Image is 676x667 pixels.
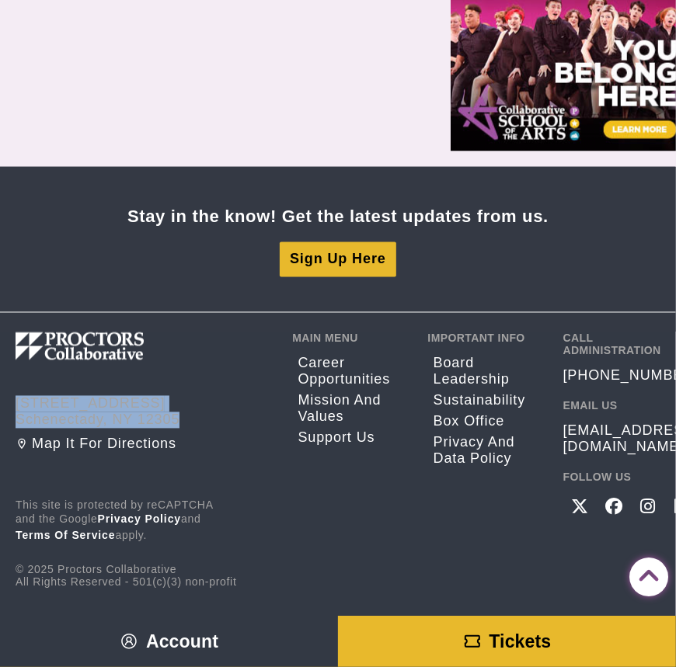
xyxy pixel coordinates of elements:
p: This site is protected by reCAPTCHA and the Google and apply. [16,499,269,544]
h2: Main Menu [292,332,404,345]
a: Back to Top [629,558,660,589]
div: © 2025 Proctors Collaborative All Rights Reserved - 501(c)(3) non-profit [16,499,269,589]
span: Tickets [490,631,552,651]
span: Account [146,631,218,651]
a: Board Leadership [434,356,535,388]
address: [STREET_ADDRESS] Schenectady, NY 12305 [16,396,269,429]
a: Box Office [434,414,535,430]
a: Tickets [338,616,676,667]
a: Privacy and Data Policy [434,435,535,467]
a: Mission and Values [298,393,399,426]
a: Map it for directions [16,436,269,453]
a: Sustainability [434,393,535,409]
img: Proctors logo [16,332,225,360]
a: Terms of Service [16,530,116,542]
h2: Important Info [428,332,540,345]
a: Support Us [298,430,399,446]
a: Privacy Policy [98,513,182,526]
a: Career opportunities [298,356,399,388]
div: Stay in the know! Get the latest updates from us. [127,206,549,227]
a: Sign Up Here [280,242,397,276]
